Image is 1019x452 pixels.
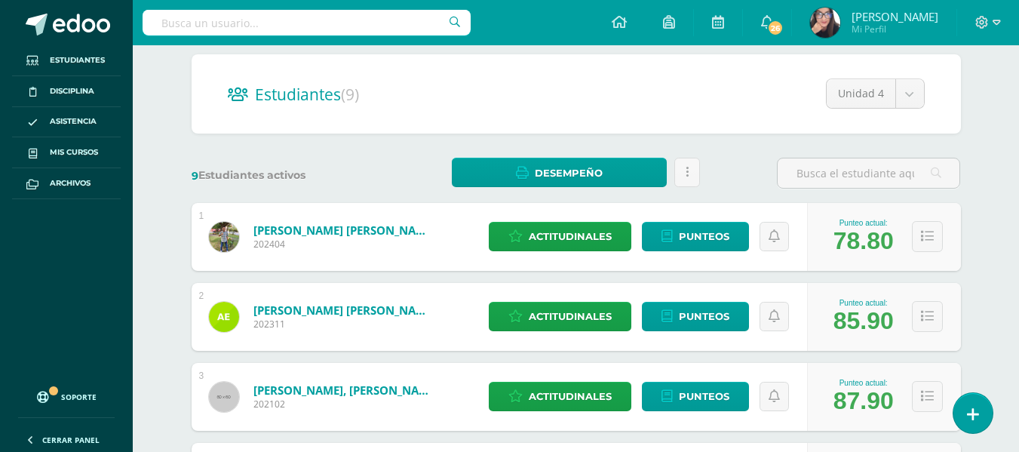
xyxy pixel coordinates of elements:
a: Actitudinales [489,222,631,251]
a: Desempeño [452,158,667,187]
a: Mis cursos [12,137,121,168]
span: Cerrar panel [42,435,100,445]
span: Actitudinales [529,223,612,251]
a: Estudiantes [12,45,121,76]
a: [PERSON_NAME], [PERSON_NAME] [253,383,434,398]
a: Punteos [642,382,749,411]
div: Punteo actual: [833,299,894,307]
a: Archivos [12,168,121,199]
span: Archivos [50,177,91,189]
div: 1 [199,211,204,221]
div: 78.80 [833,227,894,255]
span: Mis cursos [50,146,98,158]
input: Busca el estudiante aquí... [778,158,959,188]
img: 60x60 [209,382,239,412]
div: 2 [199,291,204,301]
span: Punteos [679,303,729,331]
span: 26 [767,20,784,36]
a: Disciplina [12,76,121,107]
div: 87.90 [833,387,894,415]
a: Punteos [642,302,749,331]
div: 3 [199,371,204,381]
img: 90687e3315a47c6165fc678089175128.png [209,222,239,252]
a: Unidad 4 [827,79,924,108]
a: Soporte [18,377,115,414]
div: 85.90 [833,307,894,335]
a: [PERSON_NAME] [PERSON_NAME] [253,303,434,318]
img: a4949280c3544943337a6bdfbeb60e76.png [810,8,840,38]
span: Estudiantes [255,84,359,105]
input: Busca un usuario... [143,10,471,35]
a: Punteos [642,222,749,251]
label: Estudiantes activos [192,168,375,183]
img: 6227beb036c79a4ffbbc4e73dc608c0f.png [209,302,239,332]
span: Punteos [679,223,729,251]
div: Punteo actual: [833,379,894,387]
a: Actitudinales [489,382,631,411]
span: 9 [192,169,198,183]
span: 202102 [253,398,434,410]
span: Actitudinales [529,303,612,331]
span: Soporte [61,392,97,402]
span: 202311 [253,318,434,331]
span: [PERSON_NAME] [852,9,938,24]
a: Asistencia [12,107,121,138]
span: Actitudinales [529,383,612,410]
span: Punteos [679,383,729,410]
span: Disciplina [50,85,94,97]
div: Punteo actual: [833,219,894,227]
span: Unidad 4 [838,79,884,108]
span: Asistencia [50,115,97,128]
a: Actitudinales [489,302,631,331]
span: Desempeño [535,159,603,187]
span: 202404 [253,238,434,251]
span: (9) [341,84,359,105]
span: Mi Perfil [852,23,938,35]
span: Estudiantes [50,54,105,66]
a: [PERSON_NAME] [PERSON_NAME] [253,223,434,238]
